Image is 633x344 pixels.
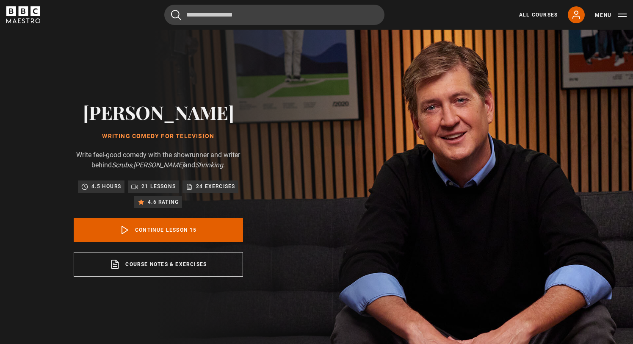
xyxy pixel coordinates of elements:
[112,161,132,169] i: Scrubs
[519,11,558,19] a: All Courses
[6,6,40,23] svg: BBC Maestro
[196,182,235,191] p: 24 exercises
[133,161,184,169] i: [PERSON_NAME]
[141,182,176,191] p: 21 lessons
[595,11,627,19] button: Toggle navigation
[74,133,243,140] h1: Writing Comedy for Television
[91,182,121,191] p: 4.5 hours
[148,198,179,206] p: 4.6 rating
[74,101,243,123] h2: [PERSON_NAME]
[164,5,384,25] input: Search
[74,252,243,277] a: Course notes & exercises
[74,150,243,170] p: Write feel-good comedy with the showrunner and writer behind , and .
[74,218,243,242] a: Continue lesson 15
[195,161,223,169] i: Shrinking
[171,10,181,20] button: Submit the search query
